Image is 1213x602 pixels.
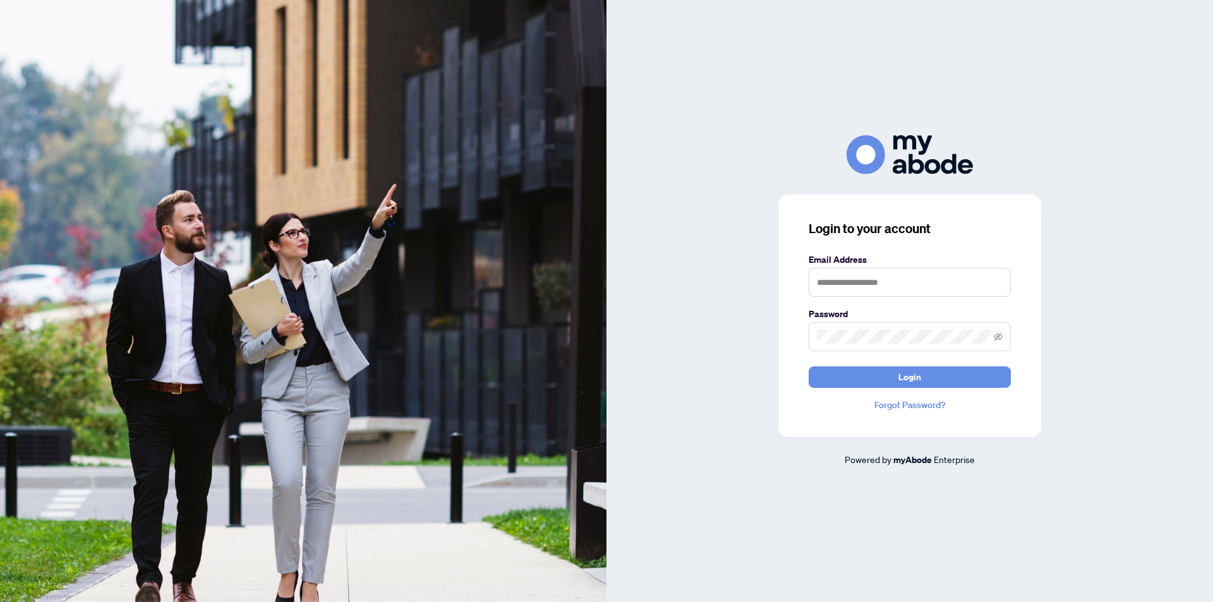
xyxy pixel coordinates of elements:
h3: Login to your account [809,220,1011,238]
label: Password [809,307,1011,321]
label: Email Address [809,253,1011,267]
span: Powered by [845,454,891,465]
span: Enterprise [934,454,975,465]
span: Login [898,367,921,387]
button: Login [809,366,1011,388]
a: Forgot Password? [809,398,1011,412]
img: ma-logo [847,135,973,174]
span: eye-invisible [994,332,1003,341]
a: myAbode [893,453,932,467]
